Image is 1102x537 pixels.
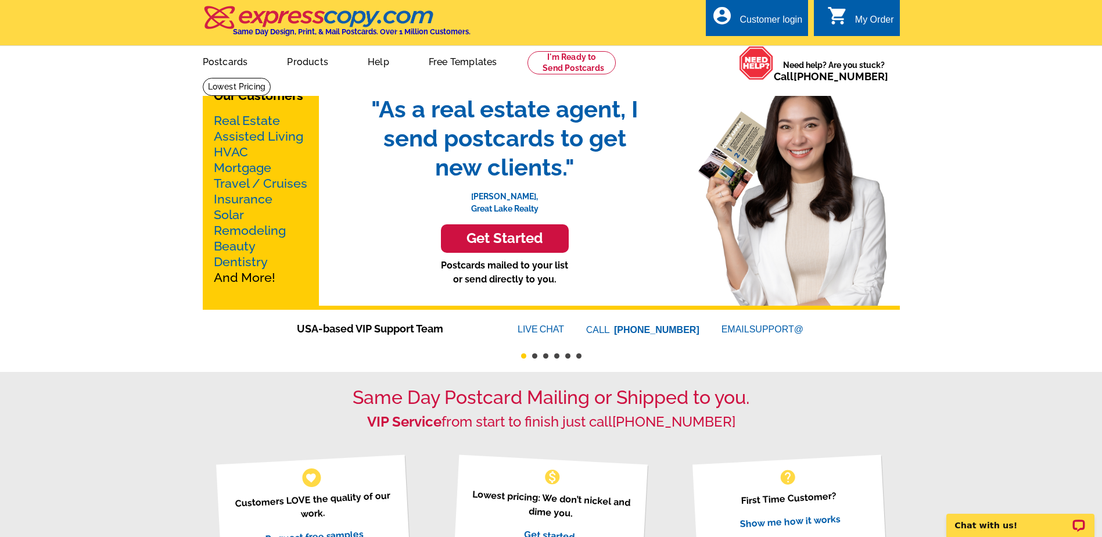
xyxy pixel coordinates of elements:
span: favorite [305,471,317,484]
a: [PHONE_NUMBER] [614,325,699,335]
iframe: LiveChat chat widget [939,500,1102,537]
span: Need help? Are you stuck? [774,59,894,83]
button: 1 of 6 [521,353,526,359]
h4: Same Day Design, Print, & Mail Postcards. Over 1 Million Customers. [233,27,471,36]
button: 3 of 6 [543,353,548,359]
button: 5 of 6 [565,353,570,359]
a: Dentistry [214,255,268,269]
a: Travel / Cruises [214,176,307,191]
div: My Order [855,15,894,31]
font: LIVE [518,323,540,336]
a: Postcards [184,47,267,74]
div: Customer login [740,15,802,31]
a: Mortgage [214,160,271,175]
button: 2 of 6 [532,353,537,359]
font: SUPPORT@ [749,323,805,336]
a: HVAC [214,145,248,159]
p: And More! [214,113,308,285]
h1: Same Day Postcard Mailing or Shipped to you. [203,386,900,409]
button: 4 of 6 [554,353,559,359]
p: [PERSON_NAME], Great Lake Realty [360,182,650,215]
a: Products [268,47,347,74]
a: [PHONE_NUMBER] [612,413,735,430]
a: account_circle Customer login [712,13,802,27]
p: Postcards mailed to your list or send directly to you. [360,259,650,287]
img: help [739,46,774,80]
a: Remodeling [214,223,286,238]
h3: Get Started [455,230,554,247]
p: Customers LOVE the quality of our work. [231,488,395,525]
a: Solar [214,207,244,222]
span: USA-based VIP Support Team [297,321,483,336]
a: Get Started [360,224,650,253]
a: Real Estate [214,113,280,128]
a: [PHONE_NUMBER] [794,70,888,83]
i: shopping_cart [827,5,848,26]
h2: from start to finish just call [203,414,900,431]
a: Assisted Living [214,129,303,144]
a: LIVECHAT [518,324,564,334]
p: Lowest pricing: We don’t nickel and dime you. [469,487,633,524]
p: First Time Customer? [707,487,871,510]
span: "As a real estate agent, I send postcards to get new clients." [360,95,650,182]
a: Insurance [214,192,272,206]
a: Show me how it works [740,513,841,529]
a: EMAILSUPPORT@ [721,324,805,334]
a: Beauty [214,239,256,253]
a: Help [349,47,408,74]
span: Call [774,70,888,83]
i: account_circle [712,5,733,26]
a: Free Templates [410,47,516,74]
span: help [778,468,797,486]
font: CALL [586,323,611,337]
strong: VIP Service [367,413,441,430]
span: monetization_on [543,468,562,486]
a: Same Day Design, Print, & Mail Postcards. Over 1 Million Customers. [203,14,471,36]
button: 6 of 6 [576,353,581,359]
a: shopping_cart My Order [827,13,894,27]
